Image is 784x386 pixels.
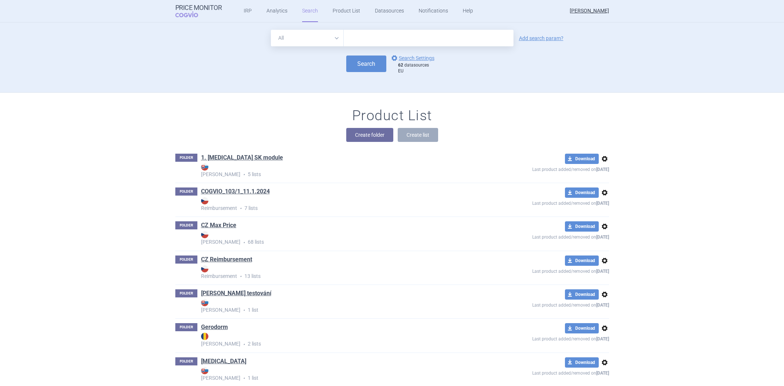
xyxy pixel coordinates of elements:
[519,36,563,41] a: Add search param?
[175,187,197,196] p: FOLDER
[201,221,236,231] h1: CZ Max Price
[201,221,236,229] a: CZ Max Price
[398,62,438,74] div: datasources EU
[201,367,208,374] img: SK
[565,255,599,266] button: Download
[201,187,270,196] a: COGVIO_103/1_11.1.2024
[596,336,609,342] strong: [DATE]
[201,265,479,280] p: 13 lists
[565,323,599,333] button: Download
[175,4,222,11] strong: Price Monitor
[596,371,609,376] strong: [DATE]
[175,323,197,331] p: FOLDER
[201,323,228,331] a: Gerodorm
[398,62,403,68] strong: 62
[201,289,271,297] a: [PERSON_NAME] testování
[201,163,479,177] strong: [PERSON_NAME]
[201,255,252,264] a: CZ Reimbursement
[175,289,197,297] p: FOLDER
[596,235,609,240] strong: [DATE]
[565,357,599,368] button: Download
[479,300,609,309] p: Last product added/removed on
[175,154,197,162] p: FOLDER
[596,303,609,308] strong: [DATE]
[201,289,271,299] h1: Eli testování
[240,375,248,382] i: •
[201,299,208,306] img: SK
[240,341,248,348] i: •
[201,231,479,246] p: 68 lists
[240,239,248,246] i: •
[201,333,479,347] strong: [PERSON_NAME]
[201,265,479,279] strong: Reimbursement
[479,232,609,241] p: Last product added/removed on
[201,154,283,162] a: 1. [MEDICAL_DATA] SK module
[201,231,479,245] strong: [PERSON_NAME]
[201,231,208,238] img: CZ
[237,205,244,212] i: •
[201,333,208,340] img: RO
[237,273,244,280] i: •
[398,128,438,142] button: Create list
[201,154,283,163] h1: 1. Humira SK module
[201,299,479,313] strong: [PERSON_NAME]
[201,187,270,197] h1: COGVIO_103/1_11.1.2024
[565,154,599,164] button: Download
[175,357,197,365] p: FOLDER
[346,56,386,72] button: Search
[390,54,434,62] a: Search Settings
[201,197,479,211] strong: Reimbursement
[479,266,609,275] p: Last product added/removed on
[240,171,248,178] i: •
[201,255,252,265] h1: CZ Reimbursement
[201,163,208,171] img: SK
[201,299,479,314] p: 1 list
[201,357,246,367] h1: Humira
[175,255,197,264] p: FOLDER
[565,187,599,198] button: Download
[479,333,609,343] p: Last product added/removed on
[596,201,609,206] strong: [DATE]
[565,221,599,232] button: Download
[596,167,609,172] strong: [DATE]
[201,357,246,365] a: [MEDICAL_DATA]
[479,368,609,377] p: Last product added/removed on
[240,307,248,314] i: •
[201,197,208,204] img: CZ
[175,4,222,18] a: Price MonitorCOGVIO
[346,128,393,142] button: Create folder
[201,163,479,178] p: 5 lists
[201,367,479,381] strong: [PERSON_NAME]
[201,197,479,212] p: 7 lists
[596,269,609,274] strong: [DATE]
[201,323,228,333] h1: Gerodorm
[479,198,609,207] p: Last product added/removed on
[565,289,599,300] button: Download
[175,221,197,229] p: FOLDER
[201,265,208,272] img: CZ
[201,367,479,382] p: 1 list
[352,107,432,124] h1: Product List
[175,11,208,17] span: COGVIO
[479,164,609,173] p: Last product added/removed on
[201,333,479,348] p: 2 lists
